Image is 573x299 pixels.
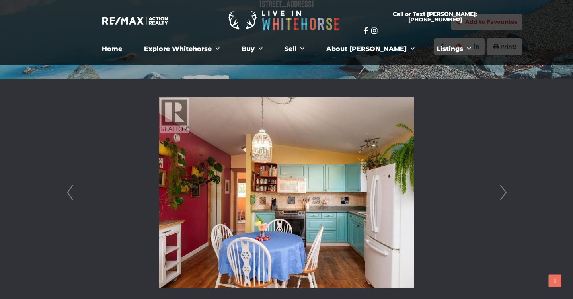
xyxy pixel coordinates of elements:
[138,41,226,57] a: Explore Whitehorse
[279,41,310,57] a: Sell
[236,41,269,57] a: Buy
[96,41,128,57] a: Home
[373,11,497,22] span: Call or Text [PERSON_NAME]: [PHONE_NUMBER]
[320,41,421,57] a: About [PERSON_NAME]
[364,6,506,27] a: Call or Text [PERSON_NAME]: [PHONE_NUMBER]
[159,97,414,288] img: A-7 Cambrai Place, Whitehorse, Yukon Y1A 5Y1 - Photo 12 - 16817
[431,41,477,57] a: Listings
[68,41,505,57] nav: Menu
